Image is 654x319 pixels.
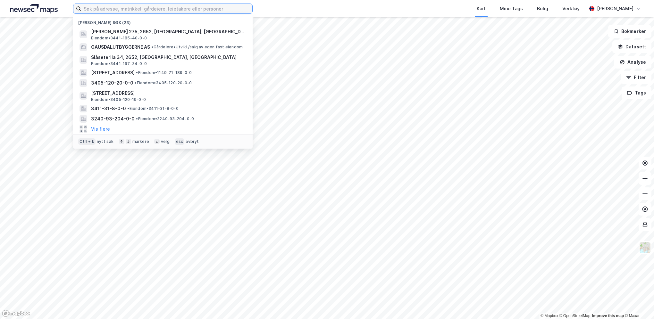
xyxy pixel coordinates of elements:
div: [PERSON_NAME] søk (23) [73,15,253,27]
span: • [135,80,137,85]
div: [PERSON_NAME] [597,5,633,12]
span: [STREET_ADDRESS] [91,69,135,77]
div: Bolig [537,5,548,12]
span: Eiendom • 3405-120-19-0-0 [91,97,146,102]
button: Analyse [614,56,651,69]
span: • [136,116,138,121]
span: • [136,70,138,75]
button: Bokmerker [608,25,651,38]
span: • [151,45,153,49]
div: velg [161,139,170,144]
img: logo.a4113a55bc3d86da70a041830d287a7e.svg [10,4,58,13]
span: Eiendom • 3441-185-40-0-0 [91,36,147,41]
div: Mine Tags [500,5,523,12]
span: GAUSDALUTBYGGERNE AS [91,43,150,51]
button: Filter [621,71,651,84]
img: Z [639,241,651,254]
div: Ctrl + k [78,138,96,145]
span: Gårdeiere • Utvikl./salg av egen fast eiendom [151,45,243,50]
span: 3405-120-20-0-0 [91,79,133,87]
a: Improve this map [592,314,624,318]
span: Eiendom • 3240-93-204-0-0 [136,116,194,121]
a: Mapbox homepage [2,310,30,317]
div: nytt søk [97,139,114,144]
span: Eiendom • 3405-120-20-0-0 [135,80,192,86]
span: 3240-93-204-0-0 [91,115,135,123]
div: avbryt [186,139,199,144]
span: [PERSON_NAME] 275, 2652, [GEOGRAPHIC_DATA], [GEOGRAPHIC_DATA] [91,28,245,36]
span: Eiendom • 1149-71-189-0-0 [136,70,192,75]
div: markere [132,139,149,144]
button: Vis flere [91,125,110,133]
div: Verktøy [562,5,580,12]
input: Søk på adresse, matrikkel, gårdeiere, leietakere eller personer [81,4,252,13]
span: • [127,106,129,111]
span: Eiendom • 3411-31-8-0-0 [127,106,178,111]
span: [STREET_ADDRESS] [91,89,245,97]
span: Slåseterlia 34, 2652, [GEOGRAPHIC_DATA], [GEOGRAPHIC_DATA] [91,53,245,61]
button: Tags [622,86,651,99]
iframe: Chat Widget [622,288,654,319]
a: Mapbox [541,314,558,318]
div: Kontrollprogram for chat [622,288,654,319]
span: 3411-31-8-0-0 [91,105,126,112]
div: esc [175,138,185,145]
a: OpenStreetMap [559,314,591,318]
span: Eiendom • 3441-197-34-0-0 [91,61,147,66]
button: Datasett [612,40,651,53]
div: Kart [477,5,486,12]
